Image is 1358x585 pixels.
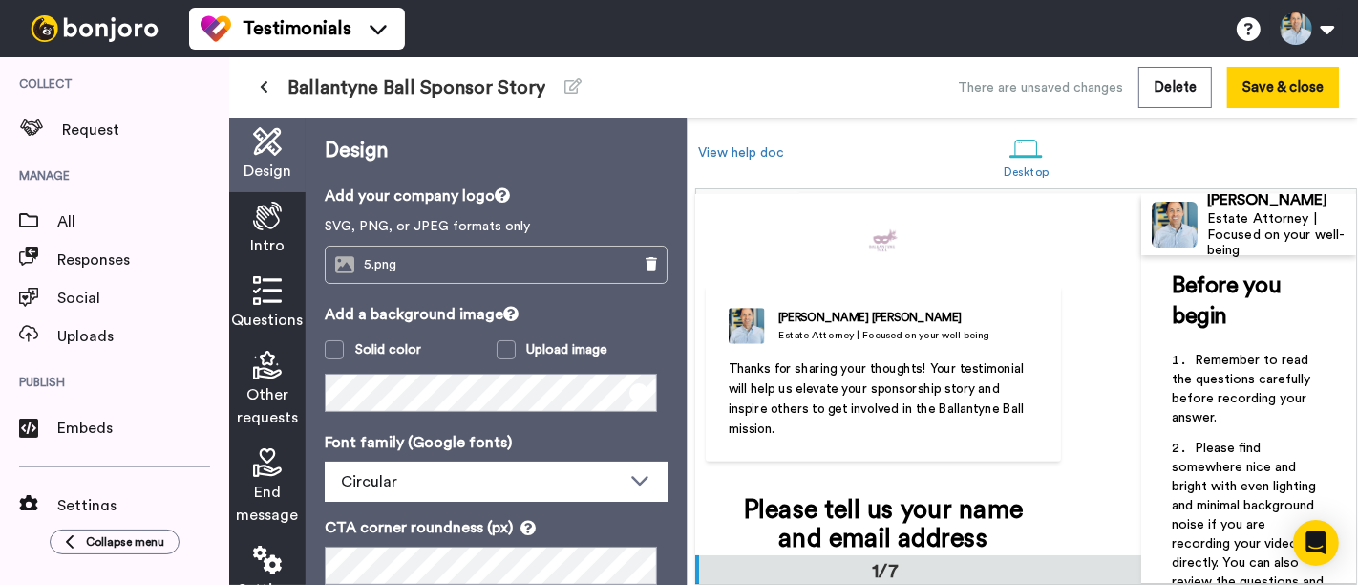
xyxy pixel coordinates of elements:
div: Estate Attorney | Focused on your well-being [778,329,988,343]
span: Responses [57,249,229,271]
p: SVG, PNG, or JPEG formats only [325,217,668,236]
div: [PERSON_NAME] [PERSON_NAME] [778,310,988,327]
div: [PERSON_NAME] [1207,191,1355,209]
div: Open Intercom Messenger [1293,520,1339,566]
div: There are unsaved changes [958,78,1123,97]
div: Solid color [355,340,421,359]
div: Please tell us your name and email address [726,496,1042,553]
span: Request [62,119,229,141]
span: Circular [341,474,397,489]
button: Save & close [1227,67,1339,108]
button: Collapse menu [50,530,180,554]
span: End message [237,481,299,527]
p: Add a background image [325,303,668,326]
img: bj-logo-header-white.svg [23,15,166,42]
span: Embeds [57,417,229,440]
p: Font family (Google fonts) [325,431,668,454]
div: 1/7 [839,558,931,585]
span: Questions [232,309,304,332]
div: Upload image [527,340,608,359]
img: Profile Image [1152,202,1198,248]
span: Design [244,160,291,183]
p: Add your company logo [325,184,668,207]
div: Desktop [1004,165,1049,179]
button: Delete [1138,67,1212,108]
span: Thanks for sharing your thoughts! Your testimonial will help us elevate your sponsorship story an... [729,362,1028,436]
span: 5.png [364,257,406,273]
span: Other requests [237,383,298,429]
span: Settings [57,494,229,517]
img: Estate Attorney | Focused on your well-being [729,309,765,345]
p: CTA corner roundness (px) [325,516,668,539]
span: Uploads [57,325,229,348]
span: Testimonials [243,15,351,42]
img: 302f489f-deaa-4f02-bba1-8c6b1b8499f5 [868,225,899,255]
span: Social [57,287,229,310]
span: All [57,210,229,233]
span: Remember to read the questions carefully before recording your answer. [1172,354,1314,424]
img: tm-color.svg [201,13,231,44]
span: Collapse menu [86,534,164,550]
p: Design [325,137,668,165]
a: Desktop [994,122,1058,188]
a: View help doc [698,146,784,160]
span: Before you begin [1172,274,1286,328]
span: Ballantyne Ball Sponsor Story [287,75,545,101]
div: Estate Attorney | Focused on your well-being [1207,211,1355,259]
span: Intro [250,234,285,257]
